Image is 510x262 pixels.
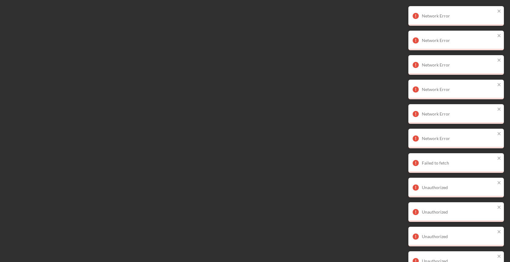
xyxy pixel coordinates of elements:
div: Network Error [422,136,495,141]
div: Unauthorized [422,185,495,190]
button: close [497,9,501,14]
button: close [497,229,501,235]
button: close [497,156,501,161]
button: close [497,205,501,211]
button: close [497,107,501,112]
div: Network Error [422,13,495,18]
button: close [497,58,501,63]
button: close [497,180,501,186]
button: close [497,131,501,137]
div: Failed to fetch [422,161,495,165]
div: Unauthorized [422,234,495,239]
button: close [497,82,501,88]
div: Unauthorized [422,210,495,215]
button: close [497,254,501,260]
button: close [497,33,501,39]
div: Network Error [422,112,495,116]
div: Network Error [422,38,495,43]
div: Network Error [422,63,495,67]
div: Network Error [422,87,495,92]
